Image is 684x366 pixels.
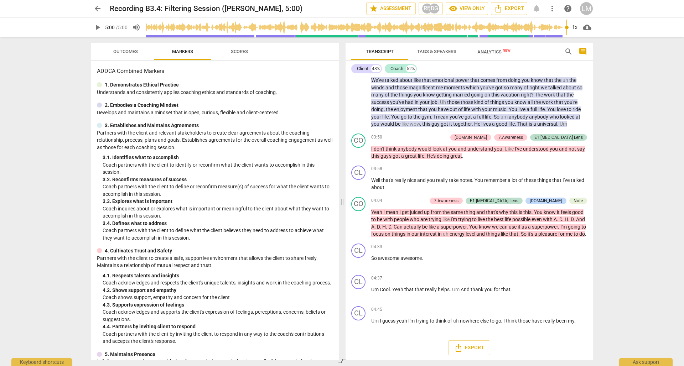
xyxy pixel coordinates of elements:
span: Outcomes [113,49,138,54]
span: good [572,209,584,215]
span: with [471,106,482,112]
span: talked [571,177,584,183]
span: the [413,114,421,120]
span: kind [474,99,484,105]
span: understood [523,146,550,152]
span: that [552,177,563,183]
span: out [450,106,458,112]
span: success [371,99,390,105]
span: the [566,92,574,98]
span: . [506,106,509,112]
span: moments [444,85,466,90]
span: know [531,77,544,83]
span: life [508,121,515,127]
span: you [494,146,502,152]
span: be [377,216,383,222]
div: E1.[MEDICAL_DATA] Lens [470,198,518,204]
span: life [538,106,545,112]
span: Analytics [477,49,511,54]
button: Volume [130,21,143,34]
p: 2. Embodies a Coaching Mindset [105,101,178,109]
span: talked [548,85,563,90]
p: 1. Demonstrates Ethical Practice [105,81,179,89]
span: you [429,106,438,112]
span: Scores [231,49,248,54]
span: know [423,92,436,98]
span: Filler word [401,121,410,127]
span: don't [374,146,385,152]
span: you [414,92,423,98]
span: say [577,146,585,152]
span: , [384,106,386,112]
span: You [534,209,544,215]
span: and [417,177,427,183]
span: your [371,114,382,120]
span: is [529,121,533,127]
div: Ask support [619,358,673,366]
span: would [380,121,395,127]
span: notes [460,177,472,183]
button: Search [563,46,574,57]
div: 3. 2. Reconfirms measures of success [103,176,333,183]
p: Understands and consistently applies coaching ethics and standards of coaching. [97,89,333,96]
span: life [464,106,471,112]
span: full [477,114,485,120]
span: same [451,209,464,215]
span: at [576,114,580,120]
span: me [436,85,444,90]
div: Change speaker [351,166,366,180]
span: Assessment [369,4,413,13]
span: to [408,114,413,120]
span: all [528,99,534,105]
div: Coach [390,65,403,72]
span: had [405,99,415,105]
span: who [549,114,560,120]
span: I [399,209,402,215]
span: and [559,146,569,152]
span: the [534,99,542,105]
span: lot [512,177,518,183]
span: that [422,77,432,83]
div: Keyboard shortcuts [11,358,72,366]
span: the [442,209,451,215]
span: right [521,92,531,98]
span: arrow_back [93,4,102,13]
span: volume_up [132,23,141,32]
span: I've [563,177,571,183]
div: DG [429,3,440,14]
span: think [385,146,398,152]
span: . [462,153,463,159]
span: universal [537,121,557,127]
span: this [523,209,532,215]
h2: Recording B3.4: Filtering Session ([PERSON_NAME], 5:00) [110,4,302,13]
span: Filler word [442,216,451,222]
span: of [484,99,490,105]
span: You [391,114,401,120]
span: cloud_download [583,23,591,32]
div: 7.Awareness [498,134,523,141]
span: . [431,114,434,120]
span: talked [385,77,399,83]
span: So [494,114,501,120]
span: understand [467,146,494,152]
span: would [418,146,432,152]
span: about [563,85,577,90]
span: you [550,146,559,152]
span: . [472,177,475,183]
span: View only [449,4,485,13]
div: 1x [568,22,581,33]
button: RNDG [419,2,443,15]
span: vacation [501,92,521,98]
div: LM [580,2,593,15]
span: you [449,146,458,152]
span: the [554,77,563,83]
span: you're [564,99,577,105]
span: have [438,106,450,112]
span: take [449,177,460,183]
span: . [515,121,517,127]
span: anybody [509,114,529,120]
span: Filler word [501,114,509,120]
span: a [527,106,530,112]
span: 5:00 [105,25,115,30]
span: which [466,85,480,90]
